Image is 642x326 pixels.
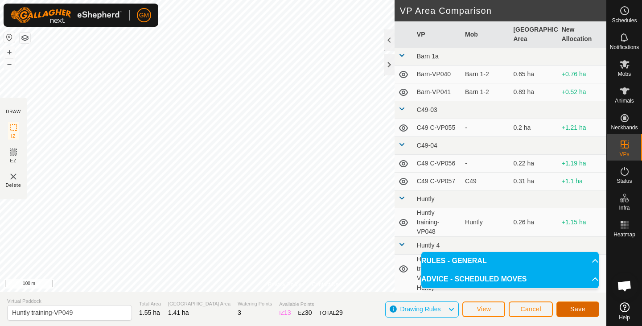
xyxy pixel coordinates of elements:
button: Cancel [509,301,553,317]
td: C49 C-VP055 [413,119,461,137]
span: Save [570,305,585,313]
td: +1.19 ha [558,155,606,173]
div: - [465,123,506,132]
button: Reset Map [4,32,15,43]
span: EZ [10,157,17,164]
span: IZ [11,133,16,140]
td: 0.65 ha [510,66,558,83]
span: Schedules [612,18,637,23]
div: C49 [465,177,506,186]
span: Total Area [139,300,161,308]
span: 1.41 ha [168,309,189,316]
span: Mobs [618,71,631,77]
td: +1.1 ha [558,173,606,190]
span: Status [617,178,632,184]
span: C49-04 [417,142,437,149]
td: +0.52 ha [558,83,606,101]
span: Infra [619,205,630,210]
th: VP [413,21,461,48]
div: - [465,159,506,168]
div: Barn 1-2 [465,87,506,97]
span: [GEOGRAPHIC_DATA] Area [168,300,230,308]
p-accordion-header: ADVICE - SCHEDULED MOVES [421,270,599,288]
th: [GEOGRAPHIC_DATA] Area [510,21,558,48]
td: 0.26 ha [510,208,558,237]
button: – [4,58,15,69]
div: DRAW [6,108,21,115]
td: 0.31 ha [510,173,558,190]
img: Gallagher Logo [11,7,122,23]
button: View [462,301,505,317]
h2: VP Area Comparison [400,5,606,16]
div: Barn 1-2 [465,70,506,79]
span: 13 [284,309,291,316]
span: VPs [619,152,629,157]
span: Heatmap [613,232,635,237]
a: Contact Us [312,281,338,289]
td: C49 C-VP057 [413,173,461,190]
div: Open chat [611,272,638,299]
td: Huntly training-VP048 [413,208,461,237]
span: Virtual Paddock [7,297,132,305]
span: 30 [305,309,312,316]
td: +0.76 ha [558,66,606,83]
span: Delete [6,182,21,189]
a: Privacy Policy [268,281,301,289]
button: Save [556,301,599,317]
a: Help [607,299,642,324]
button: + [4,47,15,58]
span: View [477,305,491,313]
span: C49-03 [417,106,437,113]
td: Barn-VP041 [413,83,461,101]
button: Map Layers [20,33,30,43]
td: 0.2 ha [510,119,558,137]
span: 29 [336,309,343,316]
span: Available Points [279,301,342,308]
span: GM [139,11,149,20]
div: EZ [298,308,312,318]
th: New Allocation [558,21,606,48]
td: Huntly training-VP046 [413,255,461,283]
td: 0.89 ha [510,83,558,101]
span: Neckbands [611,125,638,130]
td: 0.22 ha [510,155,558,173]
p-accordion-header: RULES - GENERAL [421,252,599,270]
span: Help [619,315,630,320]
th: Mob [461,21,510,48]
div: Huntly [465,218,506,227]
span: Animals [615,98,634,103]
span: Drawing Rules [400,305,440,313]
span: Cancel [520,305,541,313]
span: ADVICE - SCHEDULED MOVES [421,276,527,283]
span: Watering Points [238,300,272,308]
span: Huntly 4 [417,242,440,249]
span: Huntly [417,195,435,202]
img: VP [8,171,19,182]
div: IZ [279,308,291,318]
td: Huntly training-VP047 [413,283,461,312]
span: Barn 1a [417,53,439,60]
span: 1.55 ha [139,309,160,316]
span: 3 [238,309,241,316]
div: TOTAL [319,308,343,318]
td: +1.21 ha [558,119,606,137]
td: Barn-VP040 [413,66,461,83]
span: Notifications [610,45,639,50]
td: C49 C-VP056 [413,155,461,173]
span: RULES - GENERAL [421,257,487,264]
td: +1.15 ha [558,208,606,237]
